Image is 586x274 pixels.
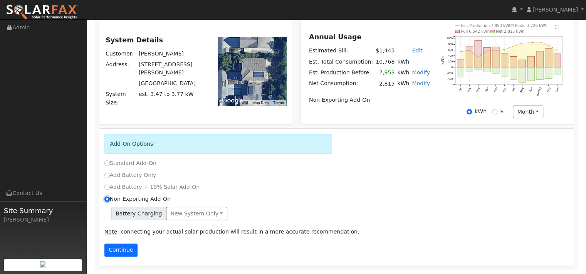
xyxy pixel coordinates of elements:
[502,87,507,93] text: Mar
[501,67,508,77] rect: onclick=""
[104,195,171,203] label: Non-Exporting Add-On
[104,89,138,108] td: System Size:
[307,78,374,89] td: Net Consumption:
[504,49,505,50] circle: onclick=""
[527,67,534,81] rect: onclick=""
[307,67,374,78] td: Est. Production Before:
[457,67,464,77] rect: onclick=""
[493,87,498,92] text: Feb
[527,56,534,67] rect: onclick=""
[412,80,430,86] a: Modify
[519,67,526,82] rect: onclick=""
[467,109,472,114] input: kWh
[513,106,543,119] button: month
[307,95,431,106] td: Non-Exporting Add-On
[137,89,207,108] td: System Size
[557,50,558,51] circle: onclick=""
[448,48,453,52] text: 600
[374,56,396,67] td: 10,768
[536,51,543,67] rect: onclick=""
[220,96,245,106] a: Open this area in Google Maps (opens a new window)
[511,87,516,92] text: Apr
[137,59,207,78] td: [STREET_ADDRESS][PERSON_NAME]
[548,45,549,46] circle: onclick=""
[466,67,473,72] rect: onclick=""
[536,67,543,80] rect: onclick=""
[139,91,194,97] span: est. 3.47 to 3.77 kW
[469,50,470,51] circle: onclick=""
[396,56,432,67] td: kWh
[137,48,207,59] td: [PERSON_NAME]
[510,67,517,79] rect: onclick=""
[40,261,46,267] img: retrieve
[374,45,396,56] td: $1,445
[510,57,517,67] rect: onclick=""
[104,173,110,178] input: Add Battery Only
[4,216,82,224] div: [PERSON_NAME]
[533,7,578,13] span: [PERSON_NAME]
[460,51,461,52] circle: onclick=""
[104,159,156,167] label: Standard Add-On
[492,67,499,73] rect: onclick=""
[501,53,508,67] rect: onclick=""
[515,24,547,28] text: Push -3,726 kWh
[539,41,541,42] circle: onclick=""
[309,33,361,41] u: Annual Usage
[104,134,332,154] div: Add-On Options:
[448,42,453,46] text: 800
[447,71,453,75] text: -200
[106,36,163,44] u: System Details
[4,205,82,216] span: Site Summary
[522,42,523,44] circle: onclick=""
[396,78,411,89] td: kWh
[104,171,156,179] label: Add Battery Only
[374,78,396,89] td: 2,815
[412,69,430,76] a: Modify
[496,29,524,34] text: Net 2,815 kWh
[111,207,166,220] span: Battery Charging
[531,42,532,43] circle: onclick=""
[519,60,526,67] rect: onclick=""
[6,4,78,20] img: SolarFax
[461,24,512,28] text: Est. Production 7,953 kWh
[475,87,481,93] text: Dec
[519,87,525,93] text: May
[554,67,561,75] rect: onclick=""
[220,96,245,106] img: Google
[495,50,497,52] circle: onclick=""
[484,87,489,92] text: Jan
[104,229,117,235] u: Note
[273,101,284,105] a: Terms (opens in new tab)
[555,87,560,93] text: Sep
[484,67,490,72] rect: onclick=""
[546,87,551,93] text: Aug
[513,45,514,47] circle: onclick=""
[484,47,490,67] rect: onclick=""
[104,229,359,235] span: : connecting your actual solar production will result in a more accurate recommendation.
[104,183,200,191] label: Add Battery + 10% Solar Add-On
[448,60,453,63] text: 200
[500,108,504,116] label: $
[104,48,138,59] td: Customer:
[466,46,473,67] rect: onclick=""
[492,109,497,114] input: $
[307,45,374,56] td: Estimated Bill:
[451,66,453,69] text: 0
[104,160,110,166] input: Standard Add-On
[475,67,482,69] rect: onclick=""
[166,207,227,220] button: New system only
[137,78,207,89] td: [GEOGRAPHIC_DATA]
[242,100,247,106] button: Keyboard shortcuts
[448,54,453,57] text: 400
[104,197,110,202] input: Non-Exporting Add-On
[307,56,374,67] td: Est. Total Consumption:
[104,185,110,190] input: Add Battery + 10% Solar Add-On
[441,56,445,65] text: kWh
[536,87,542,96] text: [DATE]
[478,57,479,58] circle: onclick=""
[475,40,482,67] rect: onclick=""
[467,87,472,93] text: Nov
[396,67,411,78] td: kWh
[374,67,396,78] td: 7,953
[545,49,552,67] rect: onclick=""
